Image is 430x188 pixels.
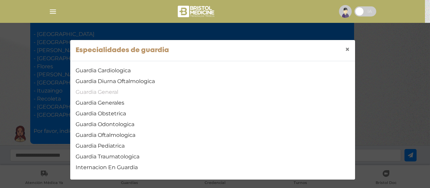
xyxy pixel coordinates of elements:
button: Close [340,40,355,59]
span: × [345,44,350,54]
a: Guardia Traumatologica [76,153,350,161]
a: Guardia General [76,88,350,96]
a: Internacion En Guardia [76,163,350,172]
h5: Especialidades de guardia [76,45,169,55]
a: Guardia Odontologica [76,120,350,128]
a: Guardia Obstetrica [76,110,350,118]
a: Guardia Cardiologica [76,67,350,75]
a: Guardia Oftalmologica [76,131,350,139]
a: Guardia Pediatrica [76,142,350,150]
a: Guardia Diurna Oftalmologica [76,77,350,85]
a: Guardia Generales [76,99,350,107]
